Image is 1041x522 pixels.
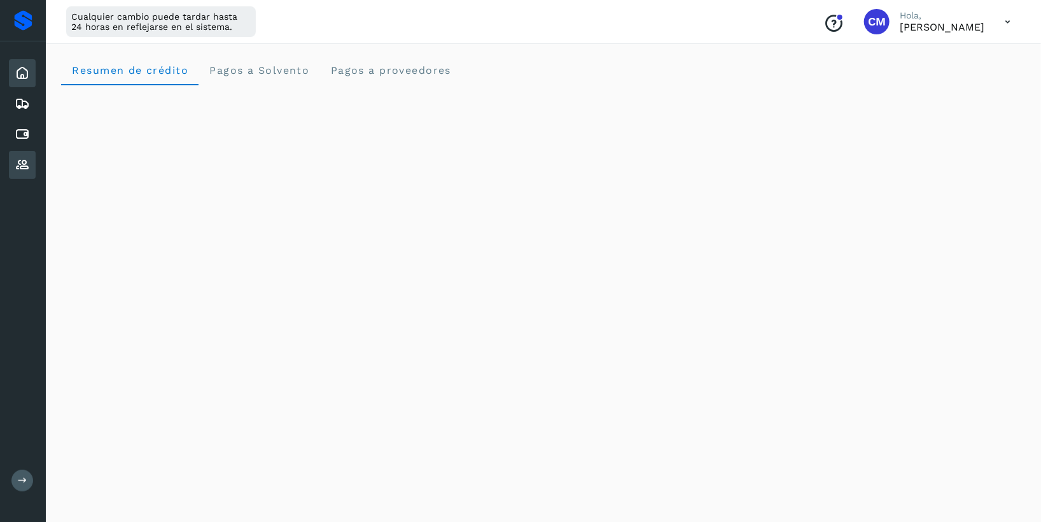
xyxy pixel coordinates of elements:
[330,64,451,76] span: Pagos a proveedores
[9,151,36,179] div: Proveedores
[9,59,36,87] div: Inicio
[66,6,256,37] div: Cualquier cambio puede tardar hasta 24 horas en reflejarse en el sistema.
[900,10,984,21] p: Hola,
[71,64,188,76] span: Resumen de crédito
[900,21,984,33] p: Cynthia Mendoza
[9,120,36,148] div: Cuentas por pagar
[209,64,309,76] span: Pagos a Solvento
[9,90,36,118] div: Embarques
